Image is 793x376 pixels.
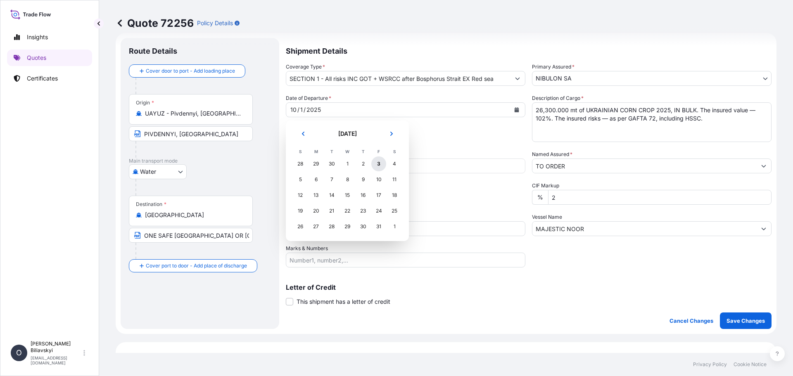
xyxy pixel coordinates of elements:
button: Next [382,127,401,140]
div: Saturday, October 4, 2025 [387,156,402,171]
div: Tuesday, October 14, 2025 [324,188,339,203]
th: M [308,147,324,156]
div: Sunday, October 12, 2025 [293,188,308,203]
div: Friday, October 17, 2025 [371,188,386,203]
div: Wednesday, October 15, 2025 [340,188,355,203]
div: Tuesday, October 21, 2025 [324,203,339,218]
div: October 2025 [292,127,402,234]
h2: [DATE] [317,130,378,138]
div: Wednesday, October 29, 2025 [340,219,355,234]
div: Friday, October 31, 2025 [371,219,386,234]
th: S [292,147,308,156]
div: Tuesday, October 28, 2025 [324,219,339,234]
div: Wednesday, October 1, 2025 selected [340,156,355,171]
div: Saturday, October 25, 2025 [387,203,402,218]
div: Tuesday, October 7, 2025 [324,172,339,187]
div: Thursday, October 23, 2025 [356,203,370,218]
table: October 2025 [292,147,402,234]
div: Monday, October 27, 2025 [309,219,323,234]
div: Wednesday, October 8, 2025 [340,172,355,187]
div: Monday, October 13, 2025 [309,188,323,203]
th: W [340,147,355,156]
div: Sunday, September 28, 2025 [293,156,308,171]
div: Monday, October 6, 2025 [309,172,323,187]
button: Previous [294,127,312,140]
div: Wednesday, October 22, 2025 [340,203,355,218]
section: Calendar [286,121,409,241]
div: Friday, October 10, 2025 [371,172,386,187]
th: T [355,147,371,156]
p: Shipment Details [286,38,772,63]
th: F [371,147,387,156]
div: Saturday, October 11, 2025 [387,172,402,187]
div: Monday, October 20, 2025 [309,203,323,218]
div: Thursday, October 9, 2025 [356,172,370,187]
div: Thursday, October 2, 2025 [356,156,370,171]
div: Thursday, October 16, 2025 [356,188,370,203]
div: Tuesday, September 30, 2025 [324,156,339,171]
div: Sunday, October 19, 2025 [293,203,308,218]
p: Quote 72256 [116,17,194,30]
div: Monday, September 29, 2025 [309,156,323,171]
th: T [324,147,340,156]
div: Friday, October 24, 2025 [371,203,386,218]
div: Sunday, October 5, 2025 [293,172,308,187]
div: Saturday, October 18, 2025 [387,188,402,203]
p: Policy Details [197,19,233,27]
div: Saturday, November 1, 2025 [387,219,402,234]
th: S [387,147,402,156]
div: Today, Friday, October 3, 2025 [371,156,386,171]
div: Sunday, October 26, 2025 [293,219,308,234]
div: Thursday, October 30, 2025 [356,219,370,234]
